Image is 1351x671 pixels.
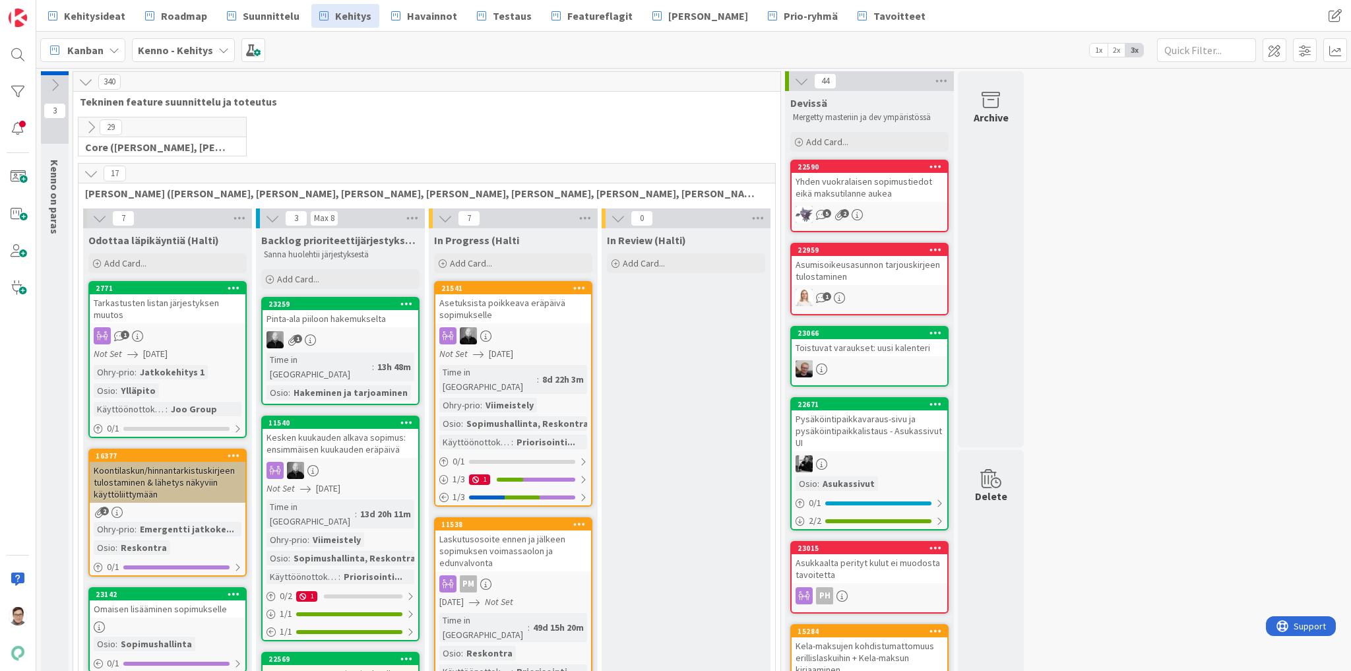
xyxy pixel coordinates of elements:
[784,8,838,24] span: Prio-ryhmä
[792,625,947,637] div: 15284
[88,234,219,247] span: Odottaa läpikäyntiä (Halti)
[290,385,411,400] div: Hakeminen ja tarjoaminen
[792,327,947,356] div: 23066Toistuvat varaukset: uusi kalenteri
[463,646,516,660] div: Reskontra
[792,161,947,173] div: 22590
[143,347,168,361] span: [DATE]
[267,499,355,528] div: Time in [GEOGRAPHIC_DATA]
[112,210,135,226] span: 7
[263,588,418,604] div: 0/21
[90,420,245,437] div: 0/1
[90,450,245,503] div: 16377Koontilaskun/hinnantarkistuskirjeen tulostaminen & lähetys näkyviin käyttöliittymään
[267,532,307,547] div: Ohry-prio
[792,256,947,285] div: Asumisoikeusasunnon tarjouskirjeen tulostaminen
[90,282,245,323] div: 2771Tarkastusten listan järjestyksen muutos
[104,257,146,269] span: Add Card...
[796,206,813,223] img: LM
[357,507,414,521] div: 13d 20h 11m
[644,4,756,28] a: [PERSON_NAME]
[631,210,653,226] span: 0
[461,646,463,660] span: :
[792,339,947,356] div: Toistuvat varaukset: uusi kalenteri
[873,8,926,24] span: Tavoitteet
[261,297,420,405] a: 23259Pinta-ala piiloon hakemukseltaMVTime in [GEOGRAPHIC_DATA]:13h 48mOsio:Hakeminen ja tarjoaminen
[798,627,947,636] div: 15284
[94,637,115,651] div: Osio
[267,331,284,348] img: MV
[263,298,418,327] div: 23259Pinta-ala piiloon hakemukselta
[513,435,579,449] div: Priorisointi...
[90,559,245,575] div: 0/1
[790,397,949,530] a: 22671Pysäköintipaikkavaraus-sivu ja pysäköintipaikkalistaus - Asukassivut UIKMOsio:Asukassivut0/12/2
[294,335,302,343] span: 1
[100,507,109,515] span: 2
[135,522,137,536] span: :
[267,569,338,584] div: Käyttöönottokriittisyys
[809,514,821,528] span: 2 / 2
[85,141,230,154] span: Core (Pasi, Jussi, JaakkoHä, Jyri, Leo, MikkoK, Väinö, MattiH)
[458,210,480,226] span: 7
[539,372,587,387] div: 8d 22h 3m
[435,471,591,488] div: 1/31
[104,166,126,181] span: 17
[268,418,418,428] div: 11540
[263,331,418,348] div: MV
[460,327,477,344] img: MV
[790,326,949,387] a: 23066Toistuvat varaukset: uusi kalenteriJH
[480,398,482,412] span: :
[974,110,1009,125] div: Archive
[441,284,591,293] div: 21541
[816,587,833,604] div: PH
[435,282,591,294] div: 21541
[263,623,418,640] div: 1/1
[439,595,464,609] span: [DATE]
[94,383,115,398] div: Osio
[117,637,195,651] div: Sopimushallinta
[166,402,168,416] span: :
[372,360,374,374] span: :
[528,620,530,635] span: :
[760,4,846,28] a: Prio-ryhmä
[96,590,245,599] div: 23142
[809,496,821,510] span: 0 / 1
[261,416,420,641] a: 11540Kesken kuukauden alkava sopimus: ensimmäisen kuukauden eräpäiväMVNot Set[DATE]Time in [GEOGR...
[1125,44,1143,57] span: 3x
[792,161,947,202] div: 22590Yhden vuokralaisen sopimustiedot eikä maksutilanne aukea
[823,292,831,301] span: 1
[264,249,417,260] p: Sanna huolehtii järjestyksestä
[792,289,947,306] div: SL
[435,519,591,530] div: 11538
[792,587,947,604] div: PH
[567,8,633,24] span: Featureflagit
[792,513,947,529] div: 2/2
[489,347,513,361] span: [DATE]
[792,542,947,554] div: 23015
[792,173,947,202] div: Yhden vuokralaisen sopimustiedot eikä maksutilanne aukea
[309,532,364,547] div: Viimeistely
[850,4,933,28] a: Tavoitteet
[790,243,949,315] a: 22959Asumisoikeusasunnon tarjouskirjeen tulostaminenSL
[453,455,465,468] span: 0 / 1
[48,160,61,234] span: Kenno on paras
[268,655,418,664] div: 22569
[817,476,819,491] span: :
[107,560,119,574] span: 0 / 1
[607,234,686,247] span: In Review (Halti)
[793,112,946,123] p: Mergetty masteriin ja dev ympäristössä
[435,519,591,571] div: 11538Laskutusosoite ennen ja jälkeen sopimuksen voimassaolon ja edunvalvonta
[435,282,591,323] div: 21541Asetuksista poikkeava eräpäivä sopimukselle
[94,348,122,360] i: Not Set
[453,490,465,504] span: 1 / 3
[537,372,539,387] span: :
[623,257,665,269] span: Add Card...
[161,8,207,24] span: Roadmap
[90,589,245,600] div: 23142
[88,281,247,438] a: 2771Tarkastusten listan järjestyksen muutosNot Set[DATE]Ohry-prio:Jatkokehitys 1Osio:YlläpitoKäyt...
[44,103,66,119] span: 3
[90,600,245,618] div: Omaisen lisääminen sopimukselle
[9,607,27,625] img: SM
[439,348,468,360] i: Not Set
[439,365,537,394] div: Time in [GEOGRAPHIC_DATA]
[96,451,245,461] div: 16377
[434,234,519,247] span: In Progress (Halti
